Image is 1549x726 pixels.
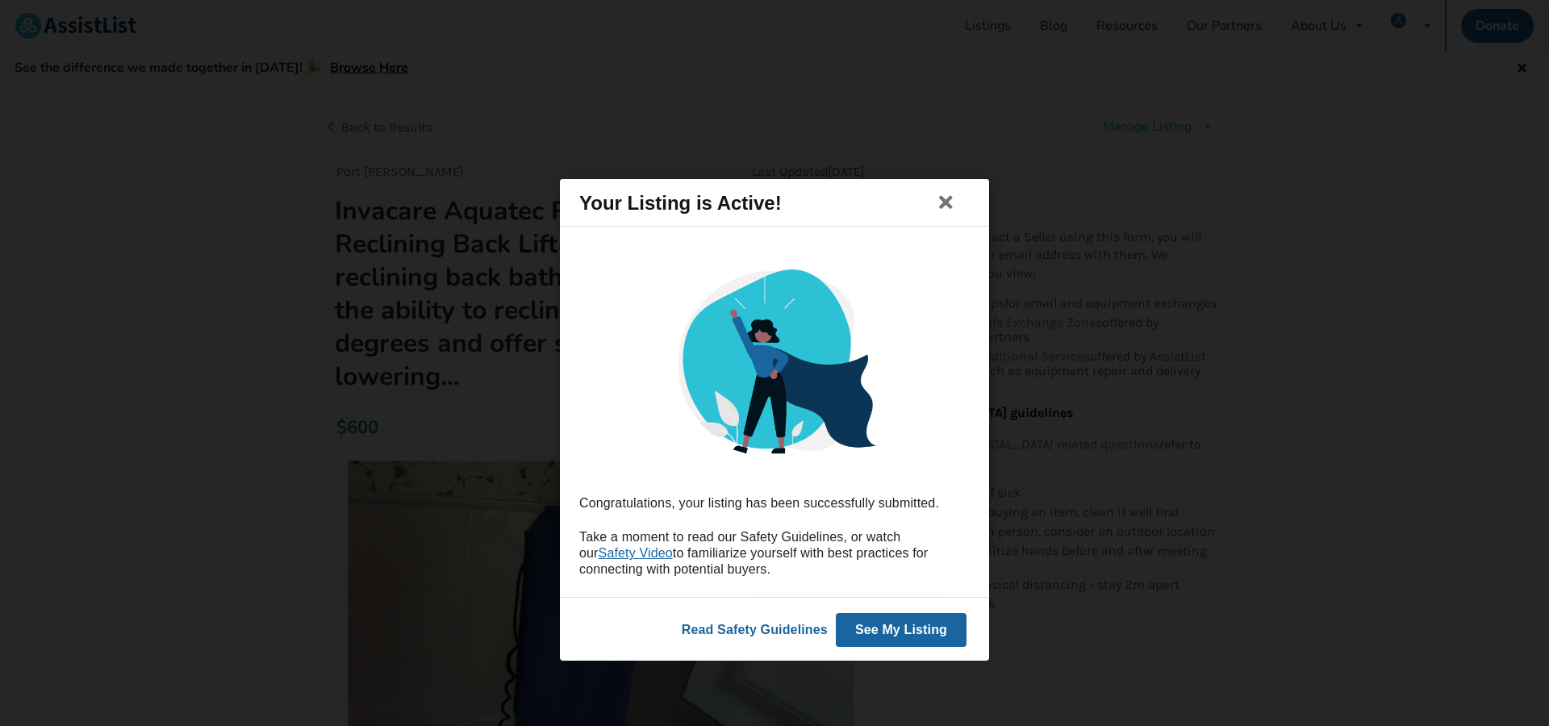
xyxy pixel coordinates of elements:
[599,546,673,560] a: Safety Video
[836,613,967,647] button: See My Listing
[579,529,970,578] div: Take a moment to read our Safety Guidelines, or watch our to familiarize yourself with best pract...
[657,247,892,482] img: post_success
[682,623,828,636] a: Read Safety Guidelines
[579,495,970,511] div: Congratulations, your listing has been successfully submitted.
[579,179,782,226] div: Your Listing is Active!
